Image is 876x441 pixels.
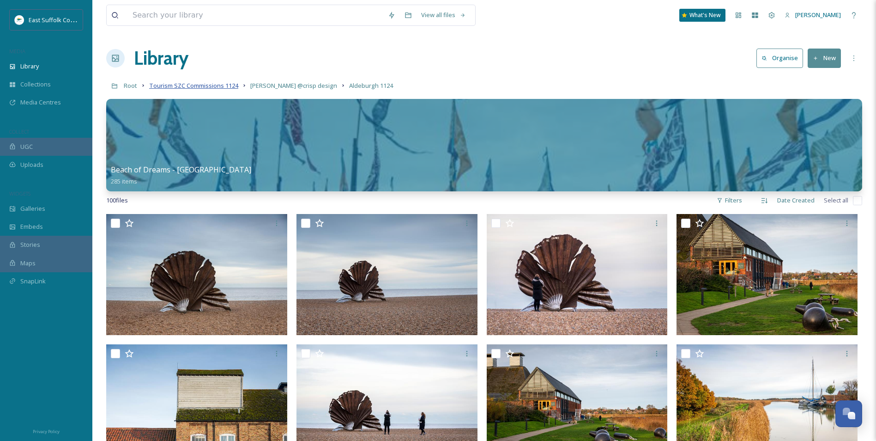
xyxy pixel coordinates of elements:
[795,11,841,19] span: [PERSON_NAME]
[9,128,29,135] span: COLLECT
[20,277,46,286] span: SnapLink
[149,80,238,91] a: Tourism SZC Commissions 1124
[111,165,251,185] a: Beach of Dreams - [GEOGRAPHIC_DATA]285 items
[679,9,725,22] a: What's New
[20,98,61,107] span: Media Centres
[124,80,137,91] a: Root
[756,49,808,67] a: Organise
[20,62,39,71] span: Library
[20,80,51,89] span: Collections
[33,425,60,436] a: Privacy Policy
[487,214,668,335] img: Aldeburgh_JamesCrisp_112024 (96).jpg
[128,5,383,25] input: Search your library
[134,44,188,72] a: Library
[106,196,128,205] span: 100 file s
[9,190,30,197] span: WIDGETS
[349,81,393,90] span: Aldeburgh 1124
[780,6,846,24] a: [PERSON_NAME]
[20,222,43,231] span: Embeds
[756,49,803,67] button: Organise
[29,15,83,24] span: East Suffolk Council
[106,214,287,335] img: Aldeburgh_JamesCrisp_112024 (99).jpg
[835,400,862,427] button: Open Chat
[808,49,841,67] button: New
[149,81,238,90] span: Tourism SZC Commissions 1124
[20,142,33,151] span: UGC
[20,160,43,169] span: Uploads
[20,240,40,249] span: Stories
[773,191,819,209] div: Date Created
[124,81,137,90] span: Root
[15,15,24,24] img: ESC%20Logo.png
[9,48,25,55] span: MEDIA
[250,81,337,90] span: [PERSON_NAME] @crisp design
[677,214,858,335] img: Aldeburgh_JamesCrisp_112024 (82).jpg
[20,259,36,268] span: Maps
[33,429,60,435] span: Privacy Policy
[349,80,393,91] a: Aldeburgh 1124
[824,196,848,205] span: Select all
[250,80,337,91] a: [PERSON_NAME] @crisp design
[712,191,747,209] div: Filters
[296,214,477,335] img: Aldeburgh_JamesCrisp_112024 (95).jpg
[111,165,251,175] span: Beach of Dreams - [GEOGRAPHIC_DATA]
[20,204,45,213] span: Galleries
[417,6,471,24] a: View all files
[111,177,137,185] span: 285 items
